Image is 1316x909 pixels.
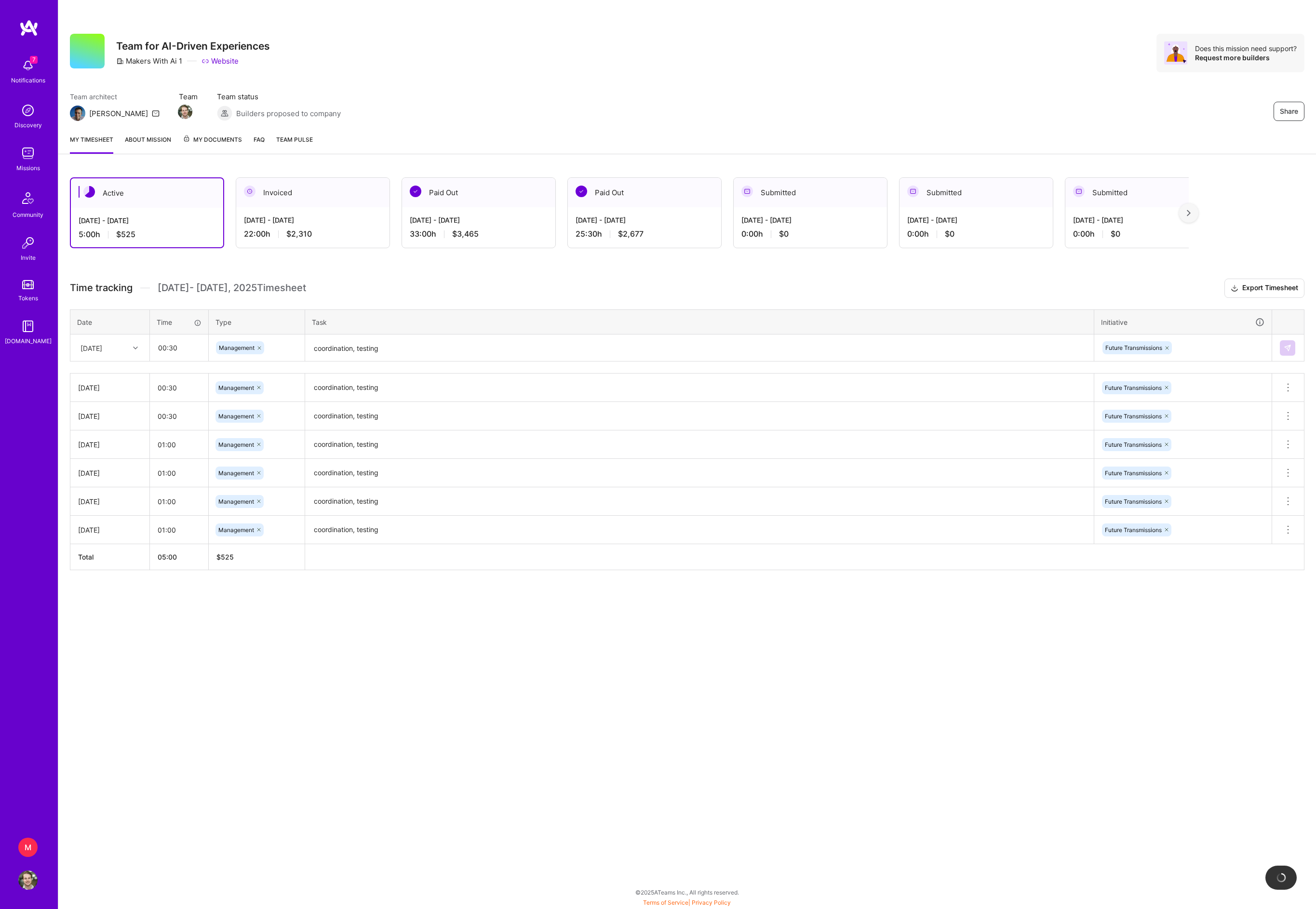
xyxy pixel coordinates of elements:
[244,229,382,239] div: 22:00 h
[576,215,713,225] div: [DATE] - [DATE]
[218,413,254,420] span: Management
[70,544,150,570] th: Total
[150,375,208,401] input: HH:MM
[30,56,38,64] span: 7
[236,108,341,119] span: Builders proposed to company
[218,469,254,477] span: Management
[907,186,919,197] img: Submitted
[1231,283,1238,294] i: icon Download
[16,187,40,210] img: Community
[306,374,1093,401] textarea: coordination, testing
[1101,317,1265,328] div: Initiative
[254,134,265,154] a: FAQ
[306,517,1093,543] textarea: coordination, testing
[18,144,38,163] img: teamwork
[306,403,1093,429] textarea: coordination, testing
[70,134,113,154] a: My timesheet
[217,92,341,102] span: Team status
[150,489,208,514] input: HH:MM
[306,488,1093,515] textarea: coordination, testing
[741,215,879,225] div: [DATE] - [DATE]
[244,215,382,225] div: [DATE] - [DATE]
[16,870,40,890] a: User Avatar
[410,186,421,197] img: Paid Out
[16,163,40,173] div: Missions
[276,136,313,143] span: Team Pulse
[1280,340,1296,356] div: null
[16,838,40,857] a: M
[1105,526,1162,534] span: Future Transmissions
[1073,215,1211,225] div: [DATE] - [DATE]
[568,178,721,207] div: Paid Out
[5,336,52,346] div: [DOMAIN_NAME]
[78,525,142,535] div: [DATE]
[150,460,208,486] input: HH:MM
[78,411,142,421] div: [DATE]
[152,109,160,117] i: icon Mail
[70,106,85,121] img: Team Architect
[452,229,479,239] span: $3,465
[1105,469,1162,477] span: Future Transmissions
[150,432,208,457] input: HH:MM
[78,383,142,393] div: [DATE]
[22,280,34,289] img: tokens
[1280,107,1298,116] span: Share
[116,57,124,65] i: icon CompanyGray
[183,134,242,145] span: My Documents
[178,105,192,119] img: Team Member Avatar
[643,899,731,906] span: |
[58,880,1316,904] div: © 2025 ATeams Inc., All rights reserved.
[900,178,1053,207] div: Submitted
[78,496,142,507] div: [DATE]
[692,899,731,906] a: Privacy Policy
[116,229,135,240] span: $525
[305,309,1094,334] th: Task
[78,468,142,478] div: [DATE]
[125,134,171,154] a: About Mission
[576,229,713,239] div: 25:30 h
[70,282,133,294] span: Time tracking
[1224,279,1304,298] button: Export Timesheet
[179,104,191,120] a: Team Member Avatar
[183,134,242,154] a: My Documents
[1073,229,1211,239] div: 0:00 h
[18,293,38,303] div: Tokens
[618,229,644,239] span: $2,677
[18,56,38,75] img: bell
[216,553,234,561] span: $ 525
[79,229,215,240] div: 5:00 h
[907,215,1045,225] div: [DATE] - [DATE]
[81,343,102,353] div: [DATE]
[19,19,39,37] img: logo
[18,317,38,336] img: guide book
[402,178,555,207] div: Paid Out
[201,56,239,66] a: Website
[150,403,208,429] input: HH:MM
[150,335,208,361] input: HH:MM
[209,309,305,334] th: Type
[779,229,789,239] span: $0
[218,498,254,505] span: Management
[219,344,255,351] span: Management
[218,441,254,448] span: Management
[70,309,150,334] th: Date
[150,544,209,570] th: 05:00
[236,178,389,207] div: Invoiced
[576,186,587,197] img: Paid Out
[1105,413,1162,420] span: Future Transmissions
[21,253,36,263] div: Invite
[734,178,887,207] div: Submitted
[1164,41,1187,65] img: Avatar
[410,229,548,239] div: 33:00 h
[306,335,1093,361] textarea: coordination, testing
[1111,229,1120,239] span: $0
[1065,178,1219,207] div: Submitted
[18,870,38,890] img: User Avatar
[14,120,42,130] div: Discovery
[286,229,312,239] span: $2,310
[1284,344,1291,352] img: Submit
[276,134,313,154] a: Team Pulse
[83,186,95,198] img: Active
[306,431,1093,458] textarea: coordination, testing
[11,75,45,85] div: Notifications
